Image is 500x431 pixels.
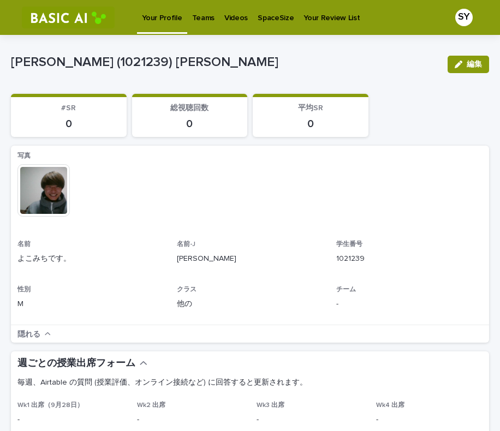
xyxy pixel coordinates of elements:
font: 学生番号 [336,241,362,248]
font: - [257,416,259,423]
font: 名前 [17,241,31,248]
font: Wk3 出席 [257,402,284,409]
font: 1021239 [336,255,365,262]
font: Wk1 出席（9月28日） [17,402,84,409]
font: よこみちです。 [17,255,71,262]
font: 毎週、Airtable の質問 (授業評価、オンライン接続など) に回答すると更新されます。 [17,379,307,386]
font: 隠れる [17,331,40,338]
font: #SR [61,104,76,112]
font: クラス [177,286,197,293]
font: チーム [336,286,356,293]
font: 平均SR [298,104,323,112]
font: SY [458,12,470,22]
font: 性別 [17,286,31,293]
font: 名前-J [177,241,195,248]
font: 0 [186,118,193,129]
font: - [137,416,139,423]
font: 0 [307,118,314,129]
font: 週ごとの授業出席フォーム [17,358,135,368]
font: 編集 [467,61,482,68]
font: [PERSON_NAME] (1021239) [PERSON_NAME] [11,56,278,69]
button: 編集 [448,56,489,73]
font: 0 [66,118,72,129]
font: 総視聴回数 [170,104,209,112]
font: Wk2 出席 [137,402,165,409]
font: - [376,416,378,423]
font: Wk4 出席 [376,402,404,409]
font: - [336,300,338,308]
font: M [17,300,23,308]
font: [PERSON_NAME] [177,255,236,262]
img: RtIB8pj2QQiOZo6waziI [22,7,115,28]
button: 週ごとの授業出席フォーム [17,358,147,370]
font: 他の [177,300,192,308]
button: 隠れる [17,330,51,338]
font: - [17,416,20,423]
font: 写真 [17,153,31,159]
